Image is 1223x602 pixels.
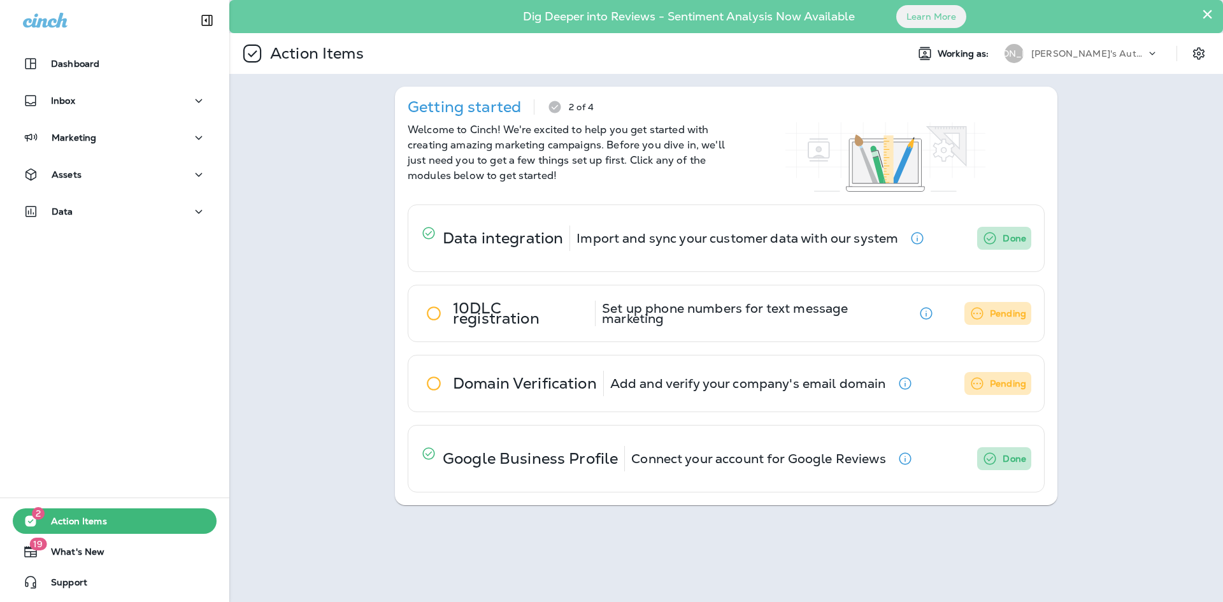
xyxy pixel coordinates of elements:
[610,378,886,389] p: Add and verify your company's email domain
[13,570,217,595] button: Support
[443,233,563,243] p: Data integration
[443,454,618,464] p: Google Business Profile
[1003,231,1026,246] p: Done
[38,547,104,562] span: What's New
[1031,48,1146,59] p: [PERSON_NAME]'s Auto & Tire
[990,306,1026,321] p: Pending
[29,538,46,550] span: 19
[32,507,45,520] span: 2
[569,102,594,112] p: 2 of 4
[13,199,217,224] button: Data
[13,88,217,113] button: Inbox
[13,539,217,564] button: 19What's New
[13,162,217,187] button: Assets
[38,577,87,592] span: Support
[602,303,907,324] p: Set up phone numbers for text message marketing
[990,376,1026,391] p: Pending
[453,303,589,324] p: 10DLC registration
[408,122,726,183] p: Welcome to Cinch! We're excited to help you get started with creating amazing marketing campaigns...
[189,8,225,33] button: Collapse Sidebar
[486,15,892,18] p: Dig Deeper into Reviews - Sentiment Analysis Now Available
[1187,42,1210,65] button: Settings
[51,59,99,69] p: Dashboard
[408,102,521,112] p: Getting started
[51,96,75,106] p: Inbox
[13,508,217,534] button: 2Action Items
[631,454,885,464] p: Connect your account for Google Reviews
[453,378,597,389] p: Domain Verification
[265,44,364,63] p: Action Items
[52,133,96,143] p: Marketing
[1005,44,1024,63] div: [PERSON_NAME]
[52,169,82,180] p: Assets
[1201,4,1213,24] button: Close
[576,233,898,243] p: Import and sync your customer data with our system
[1003,451,1026,466] p: Done
[52,206,73,217] p: Data
[938,48,992,59] span: Working as:
[13,125,217,150] button: Marketing
[38,516,107,531] span: Action Items
[896,5,966,28] button: Learn More
[13,51,217,76] button: Dashboard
